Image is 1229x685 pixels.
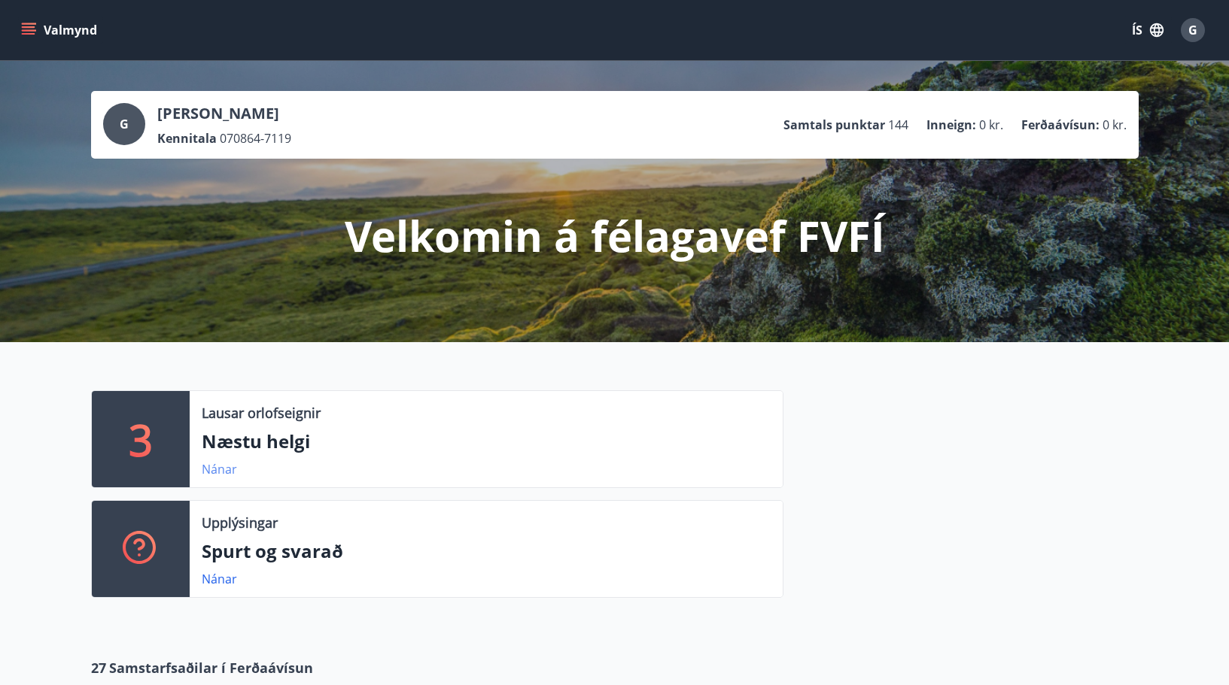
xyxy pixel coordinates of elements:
[1188,22,1197,38] span: G
[1021,117,1100,133] p: Ferðaávísun :
[979,117,1003,133] span: 0 kr.
[129,411,153,468] p: 3
[202,538,771,564] p: Spurt og svarað
[202,403,321,423] p: Lausar orlofseignir
[202,571,237,587] a: Nánar
[1175,12,1211,48] button: G
[91,658,106,677] span: 27
[1124,17,1172,44] button: ÍS
[157,103,291,124] p: [PERSON_NAME]
[18,17,103,44] button: menu
[888,117,908,133] span: 144
[202,429,771,454] p: Næstu helgi
[202,513,278,532] p: Upplýsingar
[157,130,217,147] p: Kennitala
[220,130,291,147] span: 070864-7119
[109,658,313,677] span: Samstarfsaðilar í Ferðaávísun
[202,461,237,477] a: Nánar
[120,116,129,132] span: G
[345,207,885,264] p: Velkomin á félagavef FVFÍ
[926,117,976,133] p: Inneign :
[783,117,885,133] p: Samtals punktar
[1103,117,1127,133] span: 0 kr.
